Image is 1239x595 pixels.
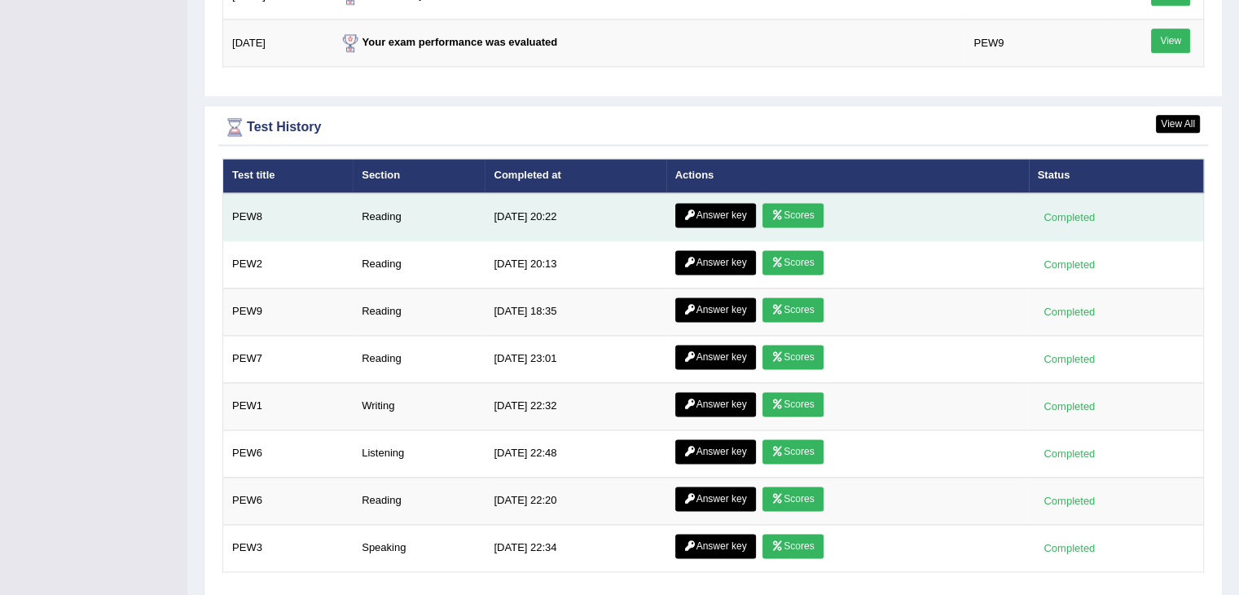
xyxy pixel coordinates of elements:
[223,20,329,67] td: [DATE]
[762,534,823,558] a: Scores
[1038,540,1101,557] div: Completed
[1029,159,1204,193] th: Status
[1038,492,1101,509] div: Completed
[1151,29,1190,53] a: View
[762,392,823,416] a: Scores
[485,477,666,524] td: [DATE] 22:20
[223,382,354,430] td: PEW1
[1038,350,1101,368] div: Completed
[223,524,354,571] td: PEW3
[222,115,1204,139] div: Test History
[223,288,354,335] td: PEW9
[223,477,354,524] td: PEW6
[353,288,485,335] td: Reading
[485,159,666,193] th: Completed at
[675,297,756,322] a: Answer key
[1038,303,1101,320] div: Completed
[353,193,485,241] td: Reading
[353,382,485,430] td: Writing
[223,193,354,241] td: PEW8
[1156,115,1200,133] a: View All
[762,439,823,464] a: Scores
[485,382,666,430] td: [DATE] 22:32
[485,288,666,335] td: [DATE] 18:35
[353,430,485,477] td: Listening
[353,524,485,571] td: Speaking
[223,335,354,382] td: PEW7
[485,240,666,288] td: [DATE] 20:13
[485,430,666,477] td: [DATE] 22:48
[675,439,756,464] a: Answer key
[353,477,485,524] td: Reading
[675,392,756,416] a: Answer key
[485,193,666,241] td: [DATE] 20:22
[762,487,823,511] a: Scores
[762,203,823,227] a: Scores
[1038,398,1101,415] div: Completed
[675,250,756,275] a: Answer key
[1038,209,1101,226] div: Completed
[485,335,666,382] td: [DATE] 23:01
[762,297,823,322] a: Scores
[666,159,1029,193] th: Actions
[675,534,756,558] a: Answer key
[485,524,666,571] td: [DATE] 22:34
[964,20,1105,67] td: PEW9
[1038,445,1101,462] div: Completed
[1038,256,1101,273] div: Completed
[353,240,485,288] td: Reading
[675,345,756,369] a: Answer key
[762,345,823,369] a: Scores
[762,250,823,275] a: Scores
[353,335,485,382] td: Reading
[223,240,354,288] td: PEW2
[675,203,756,227] a: Answer key
[223,159,354,193] th: Test title
[353,159,485,193] th: Section
[223,430,354,477] td: PEW6
[338,36,558,48] strong: Your exam performance was evaluated
[675,487,756,511] a: Answer key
